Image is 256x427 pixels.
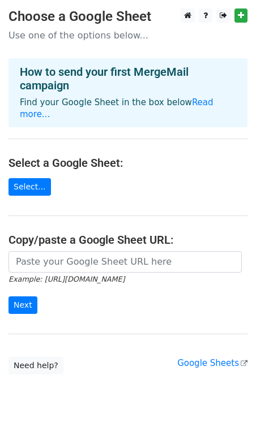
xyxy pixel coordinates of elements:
p: Find your Google Sheet in the box below [20,97,236,120]
h4: How to send your first MergeMail campaign [20,65,236,92]
h4: Copy/paste a Google Sheet URL: [8,233,248,247]
a: Google Sheets [177,358,248,368]
h4: Select a Google Sheet: [8,156,248,170]
small: Example: [URL][DOMAIN_NAME] [8,275,125,283]
a: Read more... [20,97,214,119]
a: Select... [8,178,51,196]
a: Need help? [8,357,63,374]
input: Next [8,296,37,314]
h3: Choose a Google Sheet [8,8,248,25]
input: Paste your Google Sheet URL here [8,251,242,273]
p: Use one of the options below... [8,29,248,41]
